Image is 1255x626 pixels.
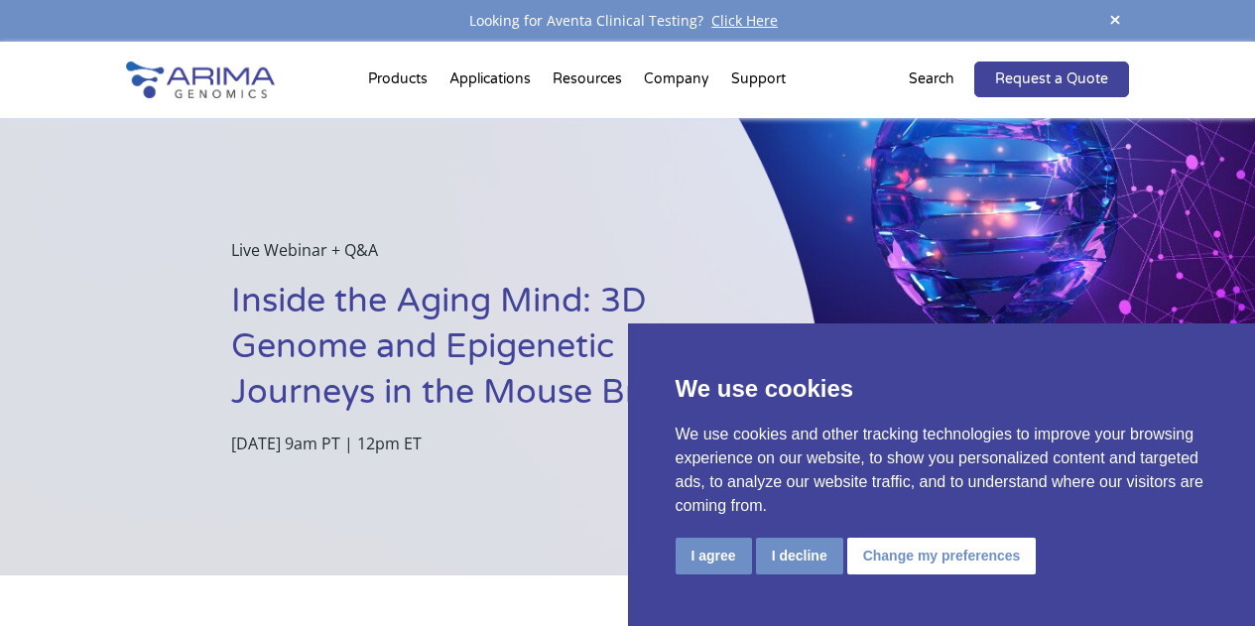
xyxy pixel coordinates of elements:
a: Click Here [703,11,786,30]
a: Request a Quote [974,62,1129,97]
p: We use cookies [676,371,1208,407]
div: Looking for Aventa Clinical Testing? [126,8,1130,34]
button: Change my preferences [847,538,1037,574]
button: I decline [756,538,843,574]
img: Arima-Genomics-logo [126,62,275,98]
button: I agree [676,538,752,574]
p: Live Webinar + Q&A [231,237,726,279]
h1: Inside the Aging Mind: 3D Genome and Epigenetic Journeys in the Mouse Brain [231,279,726,431]
p: Search [909,66,954,92]
p: [DATE] 9am PT | 12pm ET [231,431,726,456]
p: We use cookies and other tracking technologies to improve your browsing experience on our website... [676,423,1208,518]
